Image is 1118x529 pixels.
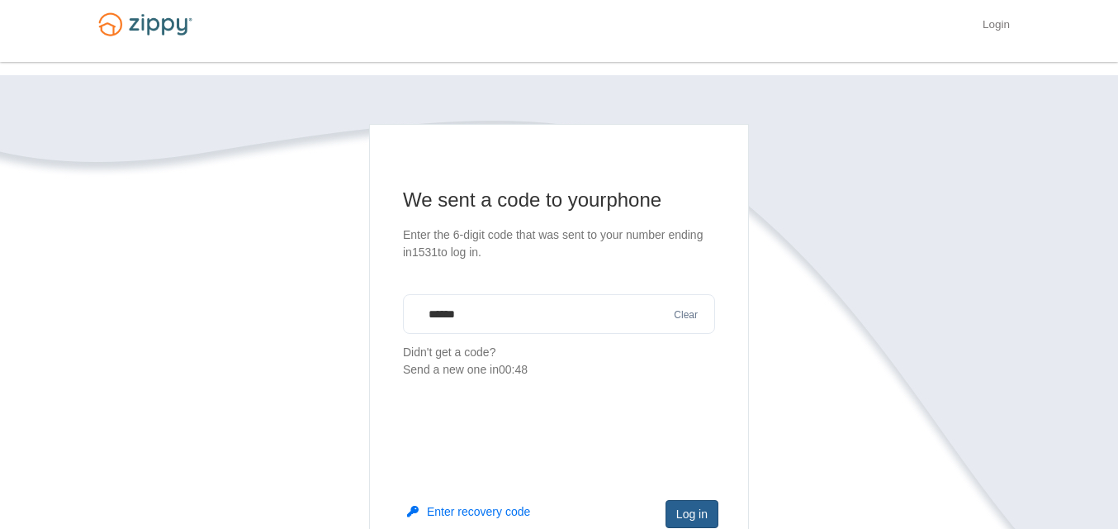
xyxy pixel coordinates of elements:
[666,500,718,528] button: Log in
[88,5,202,44] img: Logo
[403,187,715,213] h1: We sent a code to your phone
[403,361,715,379] div: Send a new one in 00:48
[983,18,1010,35] a: Login
[669,307,703,323] button: Clear
[403,344,715,379] p: Didn't get a code?
[407,503,530,520] button: Enter recovery code
[403,226,715,261] p: Enter the 6-digit code that was sent to your number ending in 1531 to log in.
